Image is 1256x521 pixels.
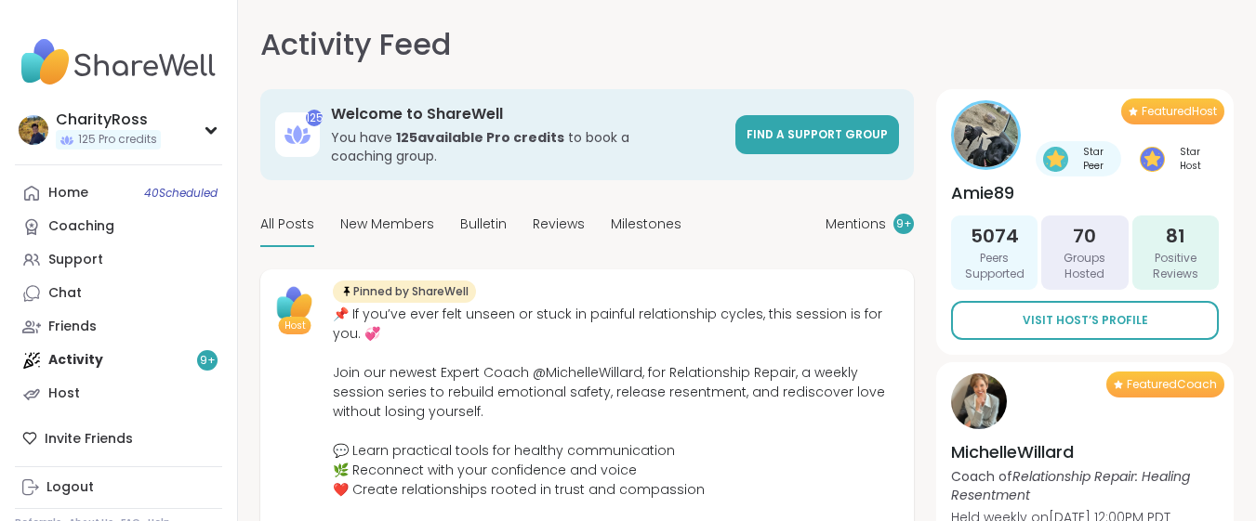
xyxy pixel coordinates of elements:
[78,132,157,148] span: 125 Pro credits
[260,22,451,67] h1: Activity Feed
[1140,147,1165,172] img: Star Host
[533,215,585,234] span: Reviews
[1166,223,1185,249] span: 81
[15,30,222,95] img: ShareWell Nav Logo
[271,280,318,327] img: ShareWell
[396,128,564,147] b: 125 available Pro credit s
[951,373,1007,429] img: MichelleWillard
[826,215,886,234] span: Mentions
[15,176,222,210] a: Home40Scheduled
[951,440,1219,463] h4: MichelleWillard
[260,215,314,234] span: All Posts
[747,126,888,142] span: Find a support group
[1073,223,1096,249] span: 70
[1049,251,1120,282] span: Groups Hosted
[1072,145,1114,173] span: Star Peer
[15,243,222,277] a: Support
[954,103,1018,167] img: Amie89
[971,223,1019,249] span: 5074
[735,115,899,154] a: Find a support group
[306,110,323,126] div: 125
[204,220,218,235] iframe: Spotlight
[1043,147,1068,172] img: Star Peer
[1127,377,1217,392] span: Featured Coach
[15,422,222,455] div: Invite Friends
[611,215,681,234] span: Milestones
[48,217,114,236] div: Coaching
[56,110,161,130] div: CharityRoss
[144,186,218,201] span: 40 Scheduled
[15,310,222,344] a: Friends
[15,210,222,243] a: Coaching
[48,284,82,303] div: Chat
[951,467,1219,504] p: Coach of
[1140,251,1211,282] span: Positive Reviews
[896,216,912,232] span: 9 +
[48,251,103,269] div: Support
[1169,145,1211,173] span: Star Host
[48,384,80,403] div: Host
[460,215,507,234] span: Bulletin
[46,478,94,497] div: Logout
[15,377,222,410] a: Host
[331,104,724,124] h3: Welcome to ShareWell
[15,277,222,310] a: Chat
[951,301,1219,340] a: Visit Host’s Profile
[48,184,88,202] div: Home
[331,128,724,165] h3: You have to book a coaching group.
[333,280,476,303] div: Pinned by ShareWell
[48,318,97,336] div: Friends
[951,181,1219,204] h4: Amie89
[951,467,1190,504] i: Relationship Repair: Healing Resentment
[19,115,48,145] img: CharityRoss
[1023,312,1148,329] span: Visit Host’s Profile
[1142,104,1217,119] span: Featured Host
[15,471,222,504] a: Logout
[284,319,306,332] span: Host
[340,215,434,234] span: New Members
[959,251,1030,282] span: Peers Supported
